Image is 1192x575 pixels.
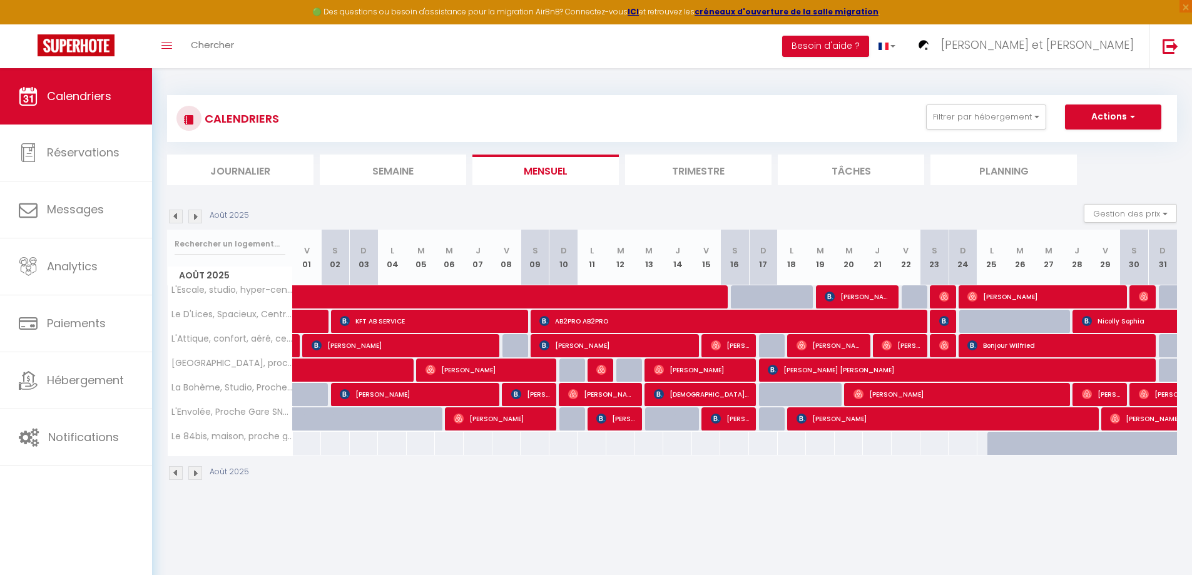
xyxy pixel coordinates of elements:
[350,230,379,285] th: 03
[606,230,635,285] th: 12
[892,230,920,285] th: 22
[760,245,767,257] abbr: D
[568,382,635,406] span: [PERSON_NAME]
[320,155,466,185] li: Semaine
[939,309,949,333] span: [PERSON_NAME]
[168,267,292,285] span: Août 2025
[782,36,869,57] button: Besoin d'aide ?
[720,230,749,285] th: 16
[1131,245,1137,257] abbr: S
[939,285,949,308] span: Eva
[932,245,937,257] abbr: S
[321,230,350,285] th: 02
[1159,245,1166,257] abbr: D
[939,333,949,357] span: Lidwine Prolonge
[293,230,322,285] th: 01
[930,155,1077,185] li: Planning
[596,358,606,382] span: [PERSON_NAME]
[654,358,750,382] span: [PERSON_NAME]
[476,245,481,257] abbr: J
[967,333,1149,357] span: Bonjour Wilfried
[332,245,338,257] abbr: S
[1139,285,1148,308] span: [PERSON_NAME]
[806,230,835,285] th: 19
[778,155,924,185] li: Tâches
[38,34,115,56] img: Super Booking
[1163,38,1178,54] img: logout
[47,88,111,104] span: Calendriers
[1120,230,1149,285] th: 30
[47,145,120,160] span: Réservations
[905,24,1149,68] a: ... [PERSON_NAME] et [PERSON_NAME]
[596,407,634,430] span: [PERSON_NAME]
[446,245,453,257] abbr: M
[167,155,313,185] li: Journalier
[170,285,295,295] span: L'Escale, studio, hyper-centre historique, Netflix
[340,382,493,406] span: [PERSON_NAME]
[711,407,749,430] span: [PERSON_NAME]
[1016,245,1024,257] abbr: M
[1084,204,1177,223] button: Gestion des prix
[521,230,549,285] th: 09
[926,104,1046,130] button: Filtrer par hébergement
[360,245,367,257] abbr: D
[407,230,436,285] th: 05
[312,333,494,357] span: [PERSON_NAME]
[539,333,693,357] span: [PERSON_NAME]
[435,230,464,285] th: 06
[654,382,750,406] span: [DEMOGRAPHIC_DATA] [PERSON_NAME]
[990,245,994,257] abbr: L
[1082,382,1120,406] span: [PERSON_NAME]
[181,24,243,68] a: Chercher
[47,315,106,331] span: Paiements
[703,245,709,257] abbr: V
[390,245,394,257] abbr: L
[170,310,295,319] span: Le D'Lices, Spacieux, Centre-ville, Free parking
[635,230,664,285] th: 13
[532,245,538,257] abbr: S
[797,407,1094,430] span: [PERSON_NAME]
[590,245,594,257] abbr: L
[417,245,425,257] abbr: M
[48,429,119,445] span: Notifications
[175,233,285,255] input: Rechercher un logement...
[539,309,923,333] span: AB2PRO AB2PRO
[695,6,879,17] a: créneaux d'ouverture de la salle migration
[692,230,721,285] th: 15
[511,382,549,406] span: [PERSON_NAME]
[170,359,295,368] span: [GEOGRAPHIC_DATA], proche gare, terrasse, parking privé
[201,104,279,133] h3: CALENDRIERS
[1103,245,1108,257] abbr: V
[47,201,104,217] span: Messages
[711,333,749,357] span: [PERSON_NAME]
[170,383,295,392] span: La Bohème, Studio, Proche Gare SNCF, Netflix
[191,38,234,51] span: Chercher
[1045,245,1052,257] abbr: M
[967,285,1121,308] span: [PERSON_NAME]
[1074,245,1079,257] abbr: J
[10,5,48,43] button: Ouvrir le widget de chat LiveChat
[949,230,977,285] th: 24
[863,230,892,285] th: 21
[977,230,1006,285] th: 25
[835,230,863,285] th: 20
[625,155,772,185] li: Trimestre
[628,6,639,17] a: ICI
[549,230,578,285] th: 10
[903,245,909,257] abbr: V
[170,407,295,417] span: L'Envolée, Proche Gare SNCF, [GEOGRAPHIC_DATA], Netflix
[492,230,521,285] th: 08
[768,358,1151,382] span: [PERSON_NAME] [PERSON_NAME]
[875,245,880,257] abbr: J
[1063,230,1092,285] th: 28
[617,245,624,257] abbr: M
[920,230,949,285] th: 23
[882,333,920,357] span: [PERSON_NAME]
[778,230,807,285] th: 18
[47,372,124,388] span: Hébergement
[1148,230,1177,285] th: 31
[663,230,692,285] th: 14
[454,407,549,430] span: [PERSON_NAME]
